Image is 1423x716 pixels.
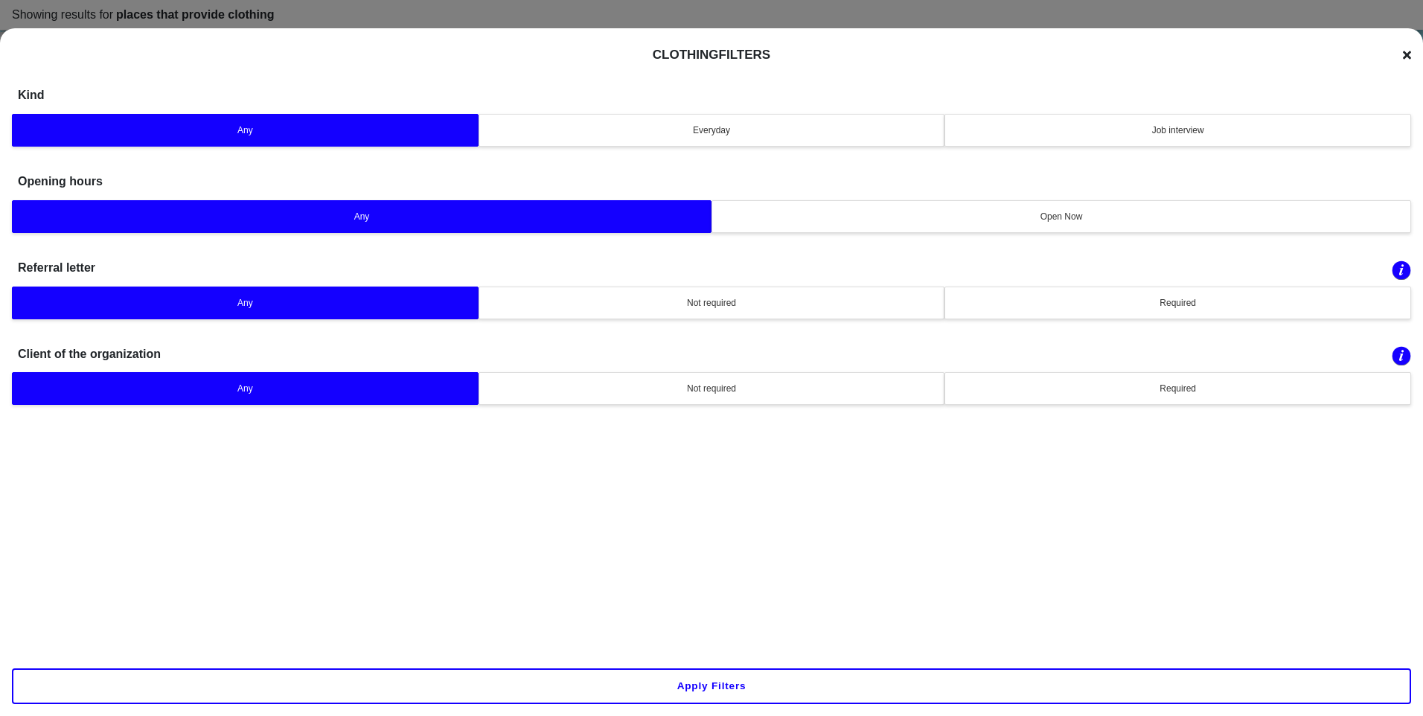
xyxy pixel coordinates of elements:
[488,296,936,310] div: Not required
[479,287,945,319] button: Not required
[12,200,711,233] button: Any
[18,150,103,196] h1: Opening hours
[944,114,1411,147] button: Job interview
[12,372,479,405] button: Any
[488,382,936,395] div: Not required
[22,210,702,223] div: Any
[22,296,469,310] div: Any
[721,210,1401,223] div: Open Now
[711,200,1411,233] button: Open Now
[954,124,1401,137] div: Job interview
[18,64,45,110] h1: Kind
[479,114,945,147] button: Everyday
[944,287,1411,319] button: Required
[22,382,469,395] div: Any
[479,372,945,405] button: Not required
[488,124,936,137] div: Everyday
[954,382,1401,395] div: Required
[12,114,479,147] button: Any
[653,48,770,62] h1: Clothing Filters
[944,372,1411,405] button: Required
[12,668,1411,704] button: Apply filters
[12,287,479,319] button: Any
[18,323,161,369] h1: Client of the organization
[18,237,95,283] h1: Referral letter
[22,124,469,137] div: Any
[954,296,1401,310] div: Required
